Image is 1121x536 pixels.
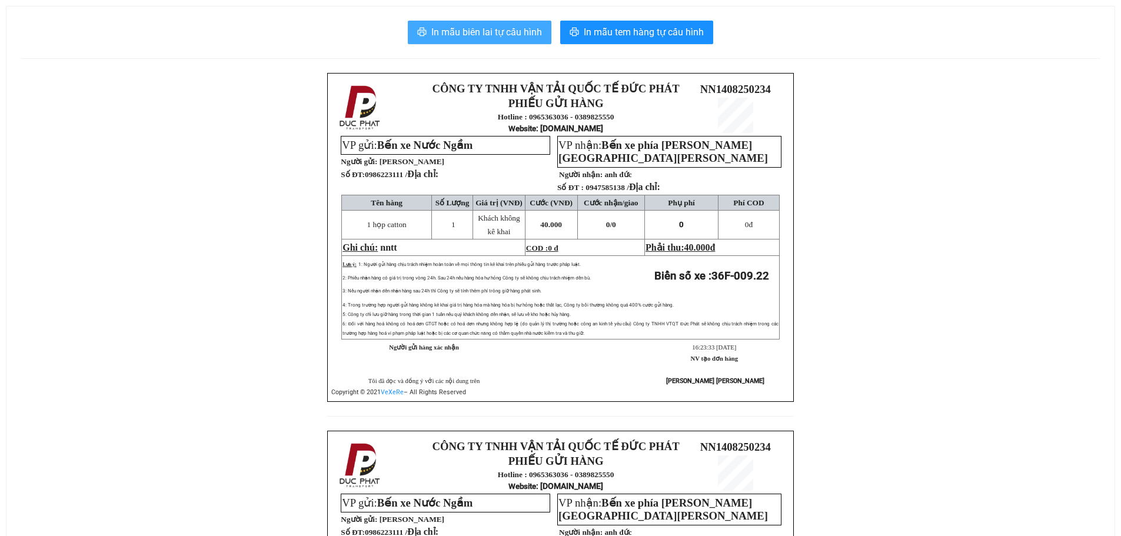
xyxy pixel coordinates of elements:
span: 1: Người gửi hàng chịu trách nhiệm hoàn toàn về mọi thông tin kê khai trên phiếu gửi hàng trước p... [358,262,581,267]
span: đ [710,242,716,252]
span: printer [570,27,579,38]
span: Khách không kê khai [478,214,520,236]
a: VeXeRe [381,388,404,396]
span: Lưu ý: [342,262,356,267]
span: 5: Công ty chỉ lưu giữ hàng trong thời gian 1 tuần nếu quý khách không đến nhận, sẽ lưu về kho ho... [342,312,570,317]
strong: : [DOMAIN_NAME] [508,481,603,491]
span: Copyright © 2021 – All Rights Reserved [331,388,466,396]
button: printerIn mẫu biên lai tự cấu hình [408,21,551,44]
span: Website [508,124,536,133]
strong: Người gửi: [341,157,377,166]
strong: : [DOMAIN_NAME] [508,124,603,133]
strong: Người gửi hàng xác nhận [389,344,459,351]
span: Giá trị (VNĐ) [475,198,523,207]
span: 3: Nếu người nhận đến nhận hàng sau 24h thì Công ty sẽ tính thêm phí trông giữ hàng phát sinh. [342,288,541,294]
span: VP gửi: [342,497,473,509]
span: 1 họp catton [367,220,407,229]
strong: [PERSON_NAME] [PERSON_NAME] [666,377,764,385]
strong: Số ĐT : [557,183,584,192]
strong: Hotline : 0965363036 - 0389825550 [498,112,614,121]
span: 2: Phiếu nhận hàng có giá trị trong vòng 24h. Sau 24h nếu hàng hóa hư hỏng Công ty sẽ không chịu ... [342,275,590,281]
span: 16:23:33 [DATE] [692,344,736,351]
span: VP gửi: [342,139,473,151]
span: nntt [380,242,397,252]
span: đ [745,220,753,229]
span: 0 [745,220,749,229]
span: Cước (VNĐ) [530,198,573,207]
strong: PHIẾU GỬI HÀNG [508,97,604,109]
span: NN1408250234 [700,83,771,95]
span: 0 [612,220,616,229]
span: 4: Trong trường hợp người gửi hàng không kê khai giá trị hàng hóa mà hàng hóa bị hư hỏng hoặc thấ... [342,302,674,308]
span: Tôi đã đọc và đồng ý với các nội dung trên [368,378,480,384]
span: Bến xe phía [PERSON_NAME][GEOGRAPHIC_DATA][PERSON_NAME] [558,497,768,522]
span: Ghi chú: [342,242,378,252]
button: printerIn mẫu tem hàng tự cấu hình [560,21,713,44]
span: Số Lượng [435,198,470,207]
span: printer [417,27,427,38]
img: logo [336,83,385,132]
span: 40.000 [684,242,710,252]
strong: CÔNG TY TNHH VẬN TẢI QUỐC TẾ ĐỨC PHÁT [433,440,680,452]
span: In mẫu biên lai tự cấu hình [431,25,542,39]
span: 0 đ [548,244,558,252]
span: VP nhận: [558,139,768,164]
span: Website [508,482,536,491]
img: logo [336,441,385,490]
span: NN1408250234 [700,441,771,453]
span: 6: Đối với hàng hoá không có hoá đơn GTGT hoặc có hoá đơn nhưng không hợp lệ (do quản lý thị trườ... [342,321,779,336]
span: Phải thu: [646,242,715,252]
strong: PHIẾU GỬI HÀNG [508,455,604,467]
span: Phụ phí [668,198,694,207]
span: VP nhận: [558,497,768,522]
span: [PERSON_NAME] [380,157,444,166]
span: Phí COD [733,198,764,207]
strong: Hotline : 0965363036 - 0389825550 [498,470,614,479]
span: Bến xe phía [PERSON_NAME][GEOGRAPHIC_DATA][PERSON_NAME] [558,139,768,164]
span: Bến xe Nước Ngầm [377,497,473,509]
span: 0/ [606,220,616,229]
span: 1 [451,220,455,229]
span: COD : [526,244,558,252]
strong: Người nhận: [559,170,603,179]
strong: NV tạo đơn hàng [691,355,738,362]
span: 0986223111 / [365,170,438,179]
strong: Biển số xe : [654,269,769,282]
span: 36F-009.22 [711,269,769,282]
strong: Số ĐT: [341,170,438,179]
span: anh đức [604,170,631,179]
span: Bến xe Nước Ngầm [377,139,473,151]
span: Tên hàng [371,198,403,207]
span: [PERSON_NAME] [380,515,444,524]
span: 40.000 [540,220,562,229]
strong: Người gửi: [341,515,377,524]
span: 0947585138 / [586,183,660,192]
span: 0 [679,220,684,229]
span: In mẫu tem hàng tự cấu hình [584,25,704,39]
span: Địa chỉ: [407,169,438,179]
strong: CÔNG TY TNHH VẬN TẢI QUỐC TẾ ĐỨC PHÁT [433,82,680,95]
span: Địa chỉ: [629,182,660,192]
span: Cước nhận/giao [584,198,638,207]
